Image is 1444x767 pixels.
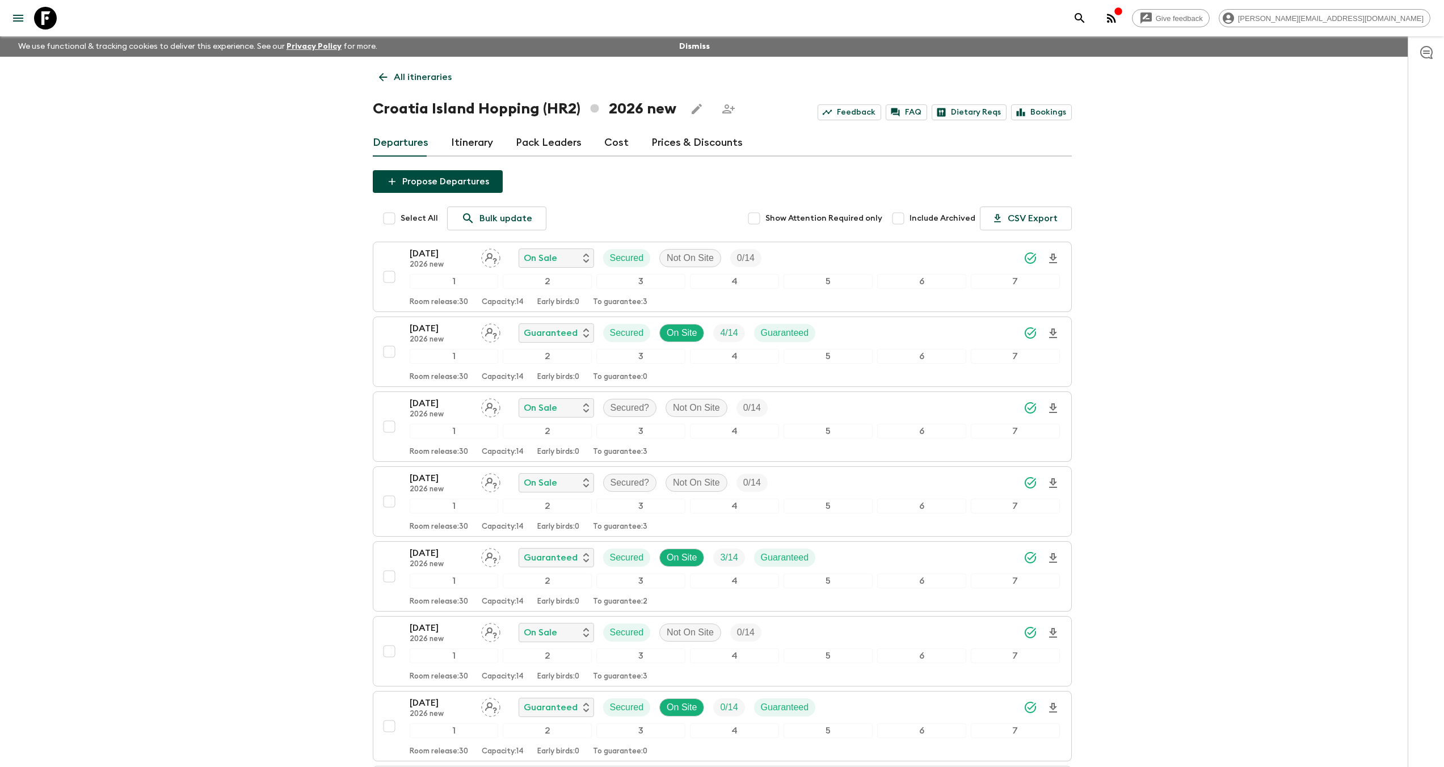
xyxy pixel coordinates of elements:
[676,39,713,54] button: Dismiss
[720,326,738,340] p: 4 / 14
[596,499,685,513] div: 3
[1046,551,1060,565] svg: Download Onboarding
[503,574,592,588] div: 2
[410,397,472,410] p: [DATE]
[971,723,1060,738] div: 7
[481,477,500,486] span: Assign pack leader
[877,349,966,364] div: 6
[410,322,472,335] p: [DATE]
[482,298,524,307] p: Capacity: 14
[481,252,500,261] span: Assign pack leader
[713,324,744,342] div: Trip Fill
[447,206,546,230] a: Bulk update
[481,551,500,560] span: Assign pack leader
[910,213,975,224] span: Include Archived
[971,574,1060,588] div: 7
[611,476,650,490] p: Secured?
[971,648,1060,663] div: 7
[690,349,779,364] div: 4
[971,349,1060,364] div: 7
[410,260,472,269] p: 2026 new
[410,621,472,635] p: [DATE]
[1024,326,1037,340] svg: Synced Successfully
[410,574,499,588] div: 1
[673,476,720,490] p: Not On Site
[877,274,966,289] div: 6
[593,298,647,307] p: To guarantee: 3
[410,448,468,457] p: Room release: 30
[659,549,704,567] div: On Site
[610,626,644,639] p: Secured
[410,723,499,738] div: 1
[690,574,779,588] div: 4
[784,723,873,738] div: 5
[524,476,557,490] p: On Sale
[971,424,1060,439] div: 7
[482,373,524,382] p: Capacity: 14
[673,401,720,415] p: Not On Site
[596,274,685,289] div: 3
[784,648,873,663] div: 5
[659,324,704,342] div: On Site
[651,129,743,157] a: Prices & Discounts
[667,626,714,639] p: Not On Site
[503,274,592,289] div: 2
[410,635,472,644] p: 2026 new
[373,391,1072,462] button: [DATE]2026 newAssign pack leaderOn SaleSecured?Not On SiteTrip Fill1234567Room release:30Capacity...
[410,546,472,560] p: [DATE]
[482,522,524,532] p: Capacity: 14
[593,597,647,606] p: To guarantee: 2
[516,129,582,157] a: Pack Leaders
[410,247,472,260] p: [DATE]
[765,213,882,224] span: Show Attention Required only
[659,623,721,642] div: Not On Site
[503,499,592,513] div: 2
[503,648,592,663] div: 2
[877,723,966,738] div: 6
[603,249,651,267] div: Secured
[1024,551,1037,564] svg: Synced Successfully
[659,698,704,717] div: On Site
[593,747,647,756] p: To guarantee: 0
[667,701,697,714] p: On Site
[761,701,809,714] p: Guaranteed
[373,541,1072,612] button: [DATE]2026 newAssign pack leaderGuaranteedSecuredOn SiteTrip FillGuaranteed1234567Room release:30...
[373,466,1072,537] button: [DATE]2026 newAssign pack leaderOn SaleSecured?Not On SiteTrip Fill1234567Room release:30Capacity...
[610,326,644,340] p: Secured
[593,448,647,457] p: To guarantee: 3
[593,522,647,532] p: To guarantee: 3
[784,574,873,588] div: 5
[1024,401,1037,415] svg: Synced Successfully
[596,424,685,439] div: 3
[603,549,651,567] div: Secured
[1046,477,1060,490] svg: Download Onboarding
[373,616,1072,686] button: [DATE]2026 newAssign pack leaderOn SaleSecuredNot On SiteTrip Fill1234567Room release:30Capacity:...
[410,410,472,419] p: 2026 new
[604,129,629,157] a: Cost
[690,723,779,738] div: 4
[481,402,500,411] span: Assign pack leader
[596,349,685,364] div: 3
[1232,14,1430,23] span: [PERSON_NAME][EMAIL_ADDRESS][DOMAIN_NAME]
[537,747,579,756] p: Early birds: 0
[659,249,721,267] div: Not On Site
[401,213,438,224] span: Select All
[603,474,657,492] div: Secured?
[410,710,472,719] p: 2026 new
[1024,251,1037,265] svg: Synced Successfully
[373,98,676,120] h1: Croatia Island Hopping (HR2) 2026 new
[743,401,761,415] p: 0 / 14
[877,648,966,663] div: 6
[524,251,557,265] p: On Sale
[784,424,873,439] div: 5
[524,326,578,340] p: Guaranteed
[980,206,1072,230] button: CSV Export
[410,560,472,569] p: 2026 new
[593,672,647,681] p: To guarantee: 3
[736,474,768,492] div: Trip Fill
[596,574,685,588] div: 3
[537,597,579,606] p: Early birds: 0
[503,349,592,364] div: 2
[524,401,557,415] p: On Sale
[685,98,708,120] button: Edit this itinerary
